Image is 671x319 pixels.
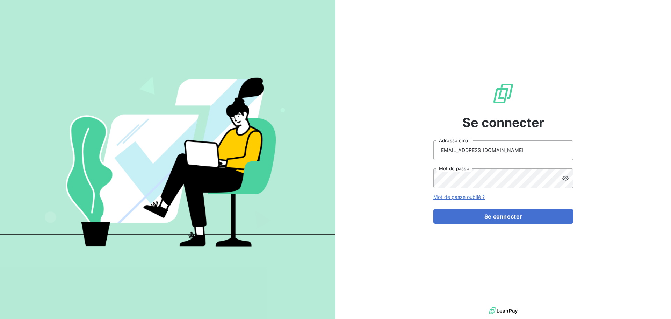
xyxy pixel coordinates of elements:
[433,209,573,224] button: Se connecter
[433,140,573,160] input: placeholder
[433,194,485,200] a: Mot de passe oublié ?
[462,113,544,132] span: Se connecter
[489,306,518,316] img: logo
[492,82,514,105] img: Logo LeanPay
